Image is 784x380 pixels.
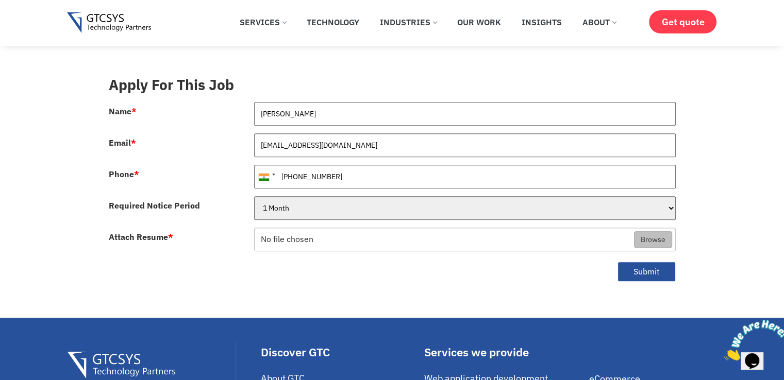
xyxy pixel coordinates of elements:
label: Phone [109,170,139,178]
a: Our Work [449,11,509,33]
a: Industries [372,11,444,33]
button: Submit [618,262,676,282]
img: Gtcsys logo [67,12,151,33]
a: About [575,11,624,33]
img: Gtcsys Footer Logo [68,352,175,379]
label: Email [109,139,136,147]
div: Services we provide [424,347,584,358]
img: Chat attention grabber [4,4,68,45]
a: Insights [514,11,570,33]
iframe: chat widget [720,316,784,365]
div: India (भारत): +91 [255,165,278,188]
span: Get quote [661,16,704,27]
a: Services [232,11,294,33]
label: Required Notice Period [109,201,200,210]
div: Discover GTC [261,347,419,358]
label: Attach Resume [109,233,173,241]
input: 081234 56789 [254,165,676,188]
a: Technology [299,11,367,33]
a: Get quote [649,10,716,33]
label: Name [109,107,137,115]
h3: Apply For This Job [109,76,676,94]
